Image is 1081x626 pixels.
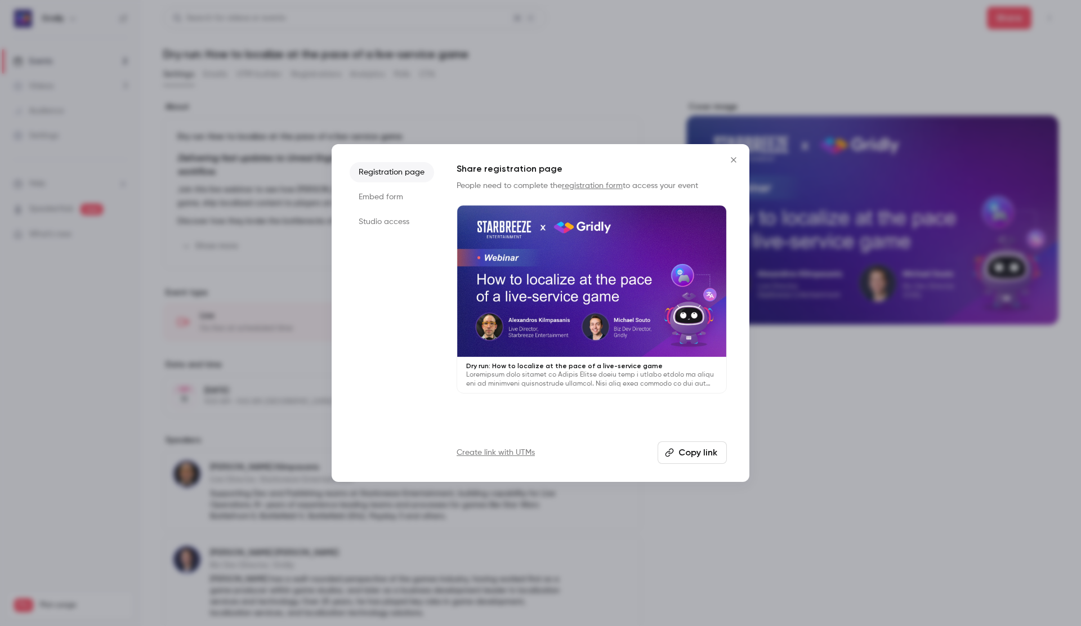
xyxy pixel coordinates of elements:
[32,18,55,27] div: v 4.0.25
[457,205,727,394] a: Dry run: How to localize at the pace of a live-service gameLoremipsum dolo sitamet co Adipis Elit...
[457,447,535,458] a: Create link with UTMs
[350,187,434,207] li: Embed form
[350,162,434,182] li: Registration page
[457,180,727,191] p: People need to complete the to access your event
[466,370,717,388] p: Loremipsum dolo sitamet co Adipis Elitse doeiu temp i utlabo etdolo ma aliqu eni ad minimveni qui...
[30,65,39,74] img: tab_domain_overview_orange.svg
[658,441,727,464] button: Copy link
[466,361,717,370] p: Dry run: How to localize at the pace of a live-service game
[457,162,727,176] h1: Share registration page
[18,18,27,27] img: logo_orange.svg
[43,66,101,74] div: Domain Overview
[124,66,190,74] div: Keywords by Traffic
[112,65,121,74] img: tab_keywords_by_traffic_grey.svg
[18,29,27,38] img: website_grey.svg
[350,212,434,232] li: Studio access
[562,182,623,190] a: registration form
[722,149,745,171] button: Close
[29,29,124,38] div: Domain: [DOMAIN_NAME]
